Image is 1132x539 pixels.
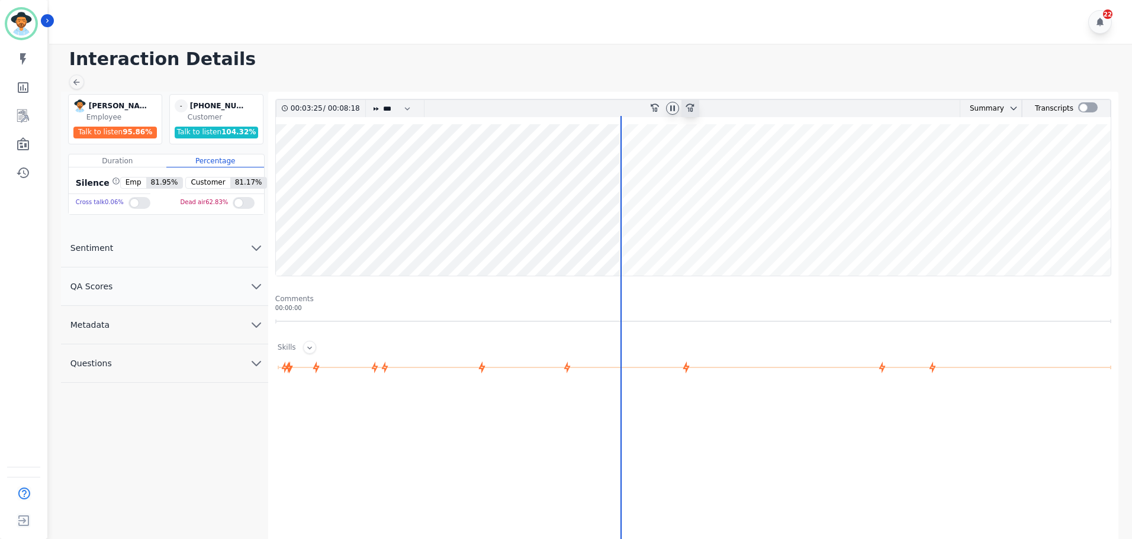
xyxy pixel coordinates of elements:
[278,343,296,354] div: Skills
[73,177,120,189] div: Silence
[61,344,268,383] button: Questions chevron down
[86,112,159,122] div: Employee
[166,154,264,167] div: Percentage
[61,357,121,369] span: Questions
[1103,9,1112,19] div: 22
[249,279,263,293] svg: chevron down
[7,9,36,38] img: Bordered avatar
[181,194,229,211] div: Dead air 62.83 %
[188,112,261,122] div: Customer
[291,100,323,117] div: 00:03:25
[249,318,263,332] svg: chevron down
[61,319,119,331] span: Metadata
[291,100,363,117] div: /
[1035,100,1073,117] div: Transcripts
[89,99,148,112] div: [PERSON_NAME]
[121,177,146,188] span: Emp
[123,128,152,136] span: 95.86 %
[61,267,268,306] button: QA Scores chevron down
[61,306,268,344] button: Metadata chevron down
[249,356,263,370] svg: chevron down
[76,194,124,211] div: Cross talk 0.06 %
[146,177,183,188] span: 81.95 %
[275,294,1111,304] div: Comments
[175,99,188,112] span: -
[1004,104,1018,113] button: chevron down
[221,128,256,136] span: 104.32 %
[69,49,1120,70] h1: Interaction Details
[61,242,123,254] span: Sentiment
[230,177,267,188] span: 81.17 %
[326,100,358,117] div: 00:08:18
[73,127,157,138] div: Talk to listen
[61,280,123,292] span: QA Scores
[175,127,259,138] div: Talk to listen
[190,99,249,112] div: [PHONE_NUMBER]
[249,241,263,255] svg: chevron down
[960,100,1004,117] div: Summary
[61,229,268,267] button: Sentiment chevron down
[69,154,166,167] div: Duration
[186,177,230,188] span: Customer
[275,304,1111,312] div: 00:00:00
[1009,104,1018,113] svg: chevron down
